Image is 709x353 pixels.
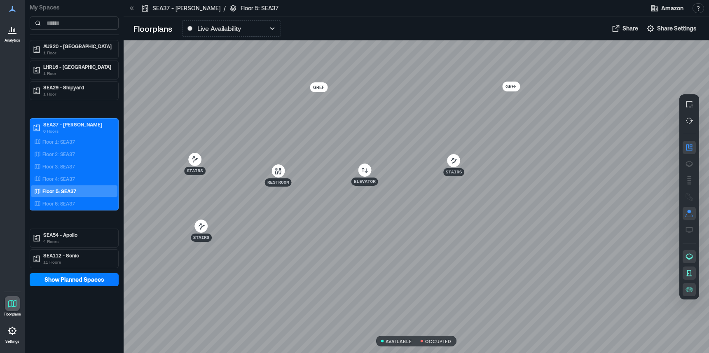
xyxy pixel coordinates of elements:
button: Show Planned Spaces [30,273,119,286]
p: Floor 5: SEA37 [241,4,278,12]
span: Show Planned Spaces [44,276,104,284]
p: Floorplans [4,312,21,317]
p: Restroom [267,179,289,186]
a: Analytics [2,20,23,45]
button: Amazon [648,2,686,15]
p: 11 Floors [43,259,112,265]
p: SEA112 - Sonic [43,252,112,259]
p: 6 Floors [43,128,112,134]
a: Floorplans [1,294,23,319]
p: GREF [505,82,517,91]
button: Share Settings [644,22,699,35]
button: Live Availability [182,20,281,37]
p: Stairs [193,234,210,241]
p: SEA37 - [PERSON_NAME] [43,121,112,128]
p: Settings [5,339,19,344]
p: SEA37 - [PERSON_NAME] [152,4,220,12]
p: Stairs [187,168,203,174]
p: Floor 4: SEA37 [42,175,75,182]
p: Stairs [446,169,462,175]
a: Settings [2,321,22,346]
p: Elevator [354,178,376,185]
p: / [224,4,226,12]
button: Share [609,22,641,35]
p: LHR16 - [GEOGRAPHIC_DATA] [43,63,112,70]
span: Share Settings [657,24,697,33]
p: 1 Floor [43,91,112,97]
p: Live Availability [197,23,241,33]
p: Floor 3: SEA37 [42,163,75,170]
p: Floor 2: SEA37 [42,151,75,157]
p: AUS20 - [GEOGRAPHIC_DATA] [43,43,112,49]
p: My Spaces [30,3,119,12]
p: SEA29 - Shipyard [43,84,112,91]
p: GREF [313,83,324,91]
p: 1 Floor [43,49,112,56]
p: 4 Floors [43,238,112,245]
p: AVAILABLE [386,339,412,344]
span: Amazon [661,4,683,12]
p: SEA54 - Apollo [43,231,112,238]
p: Analytics [5,38,20,43]
span: Share [622,24,638,33]
p: Floor 5: SEA37 [42,188,76,194]
p: 1 Floor [43,70,112,77]
p: OCCUPIED [425,339,451,344]
p: Floor 1: SEA37 [42,138,75,145]
p: Floor 6: SEA37 [42,200,75,207]
p: Floorplans [133,23,172,34]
